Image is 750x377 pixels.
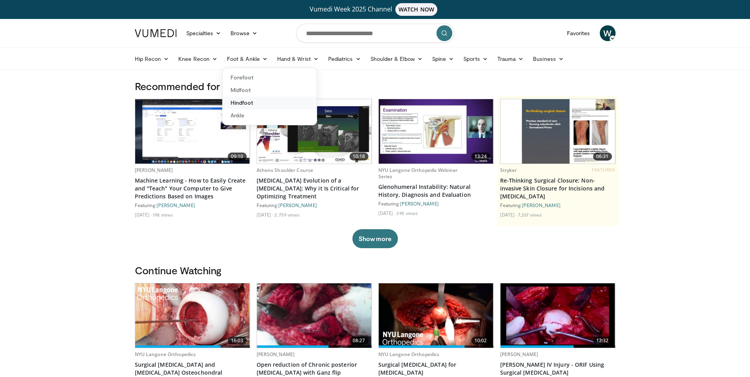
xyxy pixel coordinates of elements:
[223,109,317,122] a: Ankle
[500,361,616,377] a: [PERSON_NAME] IV Injury - ORIF Using Surgical [MEDICAL_DATA]
[135,177,250,200] a: Machine Learning - How to Easily Create and "Teach" Your Computer to Give Predictions Based on Im...
[378,210,395,216] li: [DATE]
[493,51,529,67] a: Trauma
[349,153,368,160] span: 10:18
[136,3,614,16] a: Vumedi Week 2025 ChannelWATCH NOW
[522,202,561,208] a: [PERSON_NAME]
[352,229,398,248] button: Show more
[366,51,427,67] a: Shoulder & Elbow
[222,51,272,67] a: Foot & Ankle
[379,283,493,348] a: 10:02
[528,51,569,67] a: Business
[272,51,323,67] a: Hand & Wrist
[135,80,616,92] h3: Recommended for You
[135,29,177,37] img: VuMedi Logo
[400,201,439,206] a: [PERSON_NAME]
[257,177,372,200] a: [MEDICAL_DATA] Evolution of a [MEDICAL_DATA]: Why it Is Critical for Optimizing Treatment
[257,283,372,348] img: 5SPjETdNCPS-ZANX4xMDoxOjB1O8AjAz.620x360_q85_upscale.jpg
[501,283,615,348] a: 12:32
[500,202,616,208] div: Featuring:
[135,283,250,348] a: 16:03
[228,153,247,160] span: 09:10
[226,25,262,41] a: Browse
[379,99,493,164] a: 13:24
[135,264,616,277] h3: Continue Watching
[153,211,173,218] li: 198 views
[459,51,493,67] a: Sports
[593,337,612,345] span: 12:32
[396,210,418,216] li: 395 views
[501,283,615,348] img: a0ce5b75-46dd-443d-91fe-75ff48ca3682.620x360_q85_upscale.jpg
[274,211,300,218] li: 2,759 views
[378,183,494,199] a: Glenohumeral Instability: Natural History, Diagnosis and Evaluation
[223,84,317,96] a: Midfoot
[257,283,372,348] a: 08:27
[395,3,437,16] span: WATCH NOW
[135,99,250,164] img: 902fd466-152e-4e68-aff6-beb90439120a.620x360_q85_upscale.jpg
[500,177,616,200] a: Re-Thinking Surgical Closure: Non-invasive Skin Closure for Incisions and [MEDICAL_DATA]
[500,351,538,358] a: [PERSON_NAME]
[323,51,366,67] a: Pediatrics
[500,211,517,218] li: [DATE]
[378,167,458,180] a: NYU Langone Orthopedic Webinar Series
[135,283,250,348] img: b30fb668-caa2-4606-96f7-87934e3499aa.jpg.620x360_q85_upscale.jpg
[278,202,317,208] a: [PERSON_NAME]
[257,351,295,358] a: [PERSON_NAME]
[174,51,222,67] a: Knee Recon
[379,99,493,164] img: c0211555-2e07-46eb-996e-f2bdd4cd72be.620x360_q85_upscale.jpg
[471,337,490,345] span: 10:02
[135,99,250,164] a: 09:10
[349,337,368,345] span: 08:27
[181,25,226,41] a: Specialties
[257,99,372,164] a: 10:18
[378,361,494,377] a: Surgical [MEDICAL_DATA] for [MEDICAL_DATA]
[378,351,440,358] a: NYU Langone Orthopedics
[501,99,615,164] img: f1f532c3-0ef6-42d5-913a-00ff2bbdb663.620x360_q85_upscale.jpg
[518,211,542,218] li: 7,267 views
[500,167,517,173] a: Stryker
[501,99,615,164] a: 06:31
[592,167,615,173] span: FEATURED
[228,337,247,345] span: 16:03
[296,24,454,43] input: Search topics, interventions
[379,283,493,348] img: 35fcfbee-0084-4afe-b652-90aee4484b7a.jpg.620x360_q85_upscale.jpg
[593,153,612,160] span: 06:31
[130,51,174,67] a: Hip Recon
[135,351,196,358] a: NYU Langone Orthopedics
[223,96,317,109] a: Hindfoot
[257,99,372,164] img: fc194259-51cf-4418-b784-b54d35333783.620x360_q85_upscale.jpg
[257,167,314,173] a: Athens Shoulder Course
[427,51,459,67] a: Spine
[135,211,152,218] li: [DATE]
[257,211,274,218] li: [DATE]
[135,202,250,208] div: Featuring:
[257,202,372,208] div: Featuring:
[471,153,490,160] span: 13:24
[157,202,195,208] a: [PERSON_NAME]
[600,25,616,41] a: W
[378,200,494,207] div: Featuring:
[223,71,317,84] a: Forefoot
[562,25,595,41] a: Favorites
[135,167,173,173] a: [PERSON_NAME]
